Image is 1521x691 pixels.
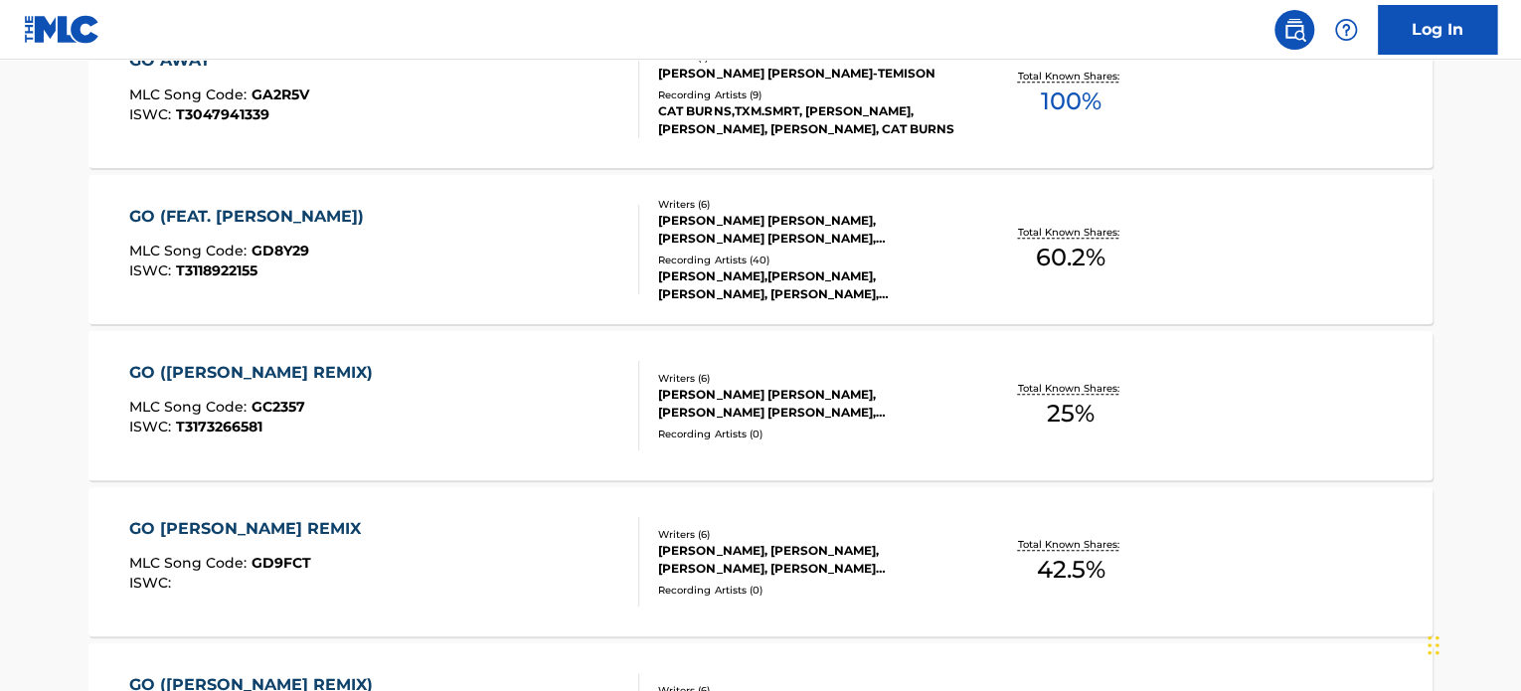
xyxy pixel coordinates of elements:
span: ISWC : [129,574,176,592]
img: MLC Logo [24,15,100,44]
span: 25 % [1047,396,1095,432]
div: Writers ( 6 ) [658,527,958,542]
span: MLC Song Code : [129,554,252,572]
span: ISWC : [129,261,176,279]
p: Total Known Shares: [1017,381,1123,396]
div: Writers ( 6 ) [658,371,958,386]
span: MLC Song Code : [129,242,252,259]
div: GO (FEAT. [PERSON_NAME]) [129,205,374,229]
span: 60.2 % [1036,240,1105,275]
div: Recording Artists ( 0 ) [658,583,958,598]
span: GD9FCT [252,554,311,572]
span: GA2R5V [252,86,309,103]
span: T3118922155 [176,261,257,279]
a: GO ([PERSON_NAME] REMIX)MLC Song Code:GC2357ISWC:T3173266581Writers (6)[PERSON_NAME] [PERSON_NAME... [88,331,1433,480]
div: GO [PERSON_NAME] REMIX [129,517,371,541]
span: MLC Song Code : [129,86,252,103]
span: 42.5 % [1036,552,1104,588]
div: CAT BURNS,TXM.SMRT, [PERSON_NAME], [PERSON_NAME], [PERSON_NAME], CAT BURNS [658,102,958,138]
span: MLC Song Code : [129,398,252,416]
span: ISWC : [129,105,176,123]
p: Total Known Shares: [1017,537,1123,552]
div: GO AWAY [129,49,309,73]
p: Total Known Shares: [1017,69,1123,84]
div: [PERSON_NAME] [PERSON_NAME]-TEMISON [658,65,958,83]
span: T3173266581 [176,418,262,435]
div: [PERSON_NAME],[PERSON_NAME], [PERSON_NAME], [PERSON_NAME],[PERSON_NAME], [PERSON_NAME],[PERSON_NA... [658,267,958,303]
div: Recording Artists ( 0 ) [658,427,958,441]
span: GD8Y29 [252,242,309,259]
div: Recording Artists ( 40 ) [658,253,958,267]
a: GO AWAYMLC Song Code:GA2R5VISWC:T3047941339Writers (1)[PERSON_NAME] [PERSON_NAME]-TEMISONRecordin... [88,19,1433,168]
iframe: Chat Widget [1422,596,1521,691]
span: T3047941339 [176,105,269,123]
span: ISWC : [129,418,176,435]
span: GC2357 [252,398,305,416]
div: [PERSON_NAME] [PERSON_NAME], [PERSON_NAME] [PERSON_NAME], [PERSON_NAME] [PERSON_NAME] [PERSON_NAM... [658,386,958,422]
a: Log In [1378,5,1497,55]
a: GO [PERSON_NAME] REMIXMLC Song Code:GD9FCTISWC:Writers (6)[PERSON_NAME], [PERSON_NAME], [PERSON_N... [88,487,1433,636]
p: Total Known Shares: [1017,225,1123,240]
div: GO ([PERSON_NAME] REMIX) [129,361,383,385]
div: [PERSON_NAME], [PERSON_NAME], [PERSON_NAME], [PERSON_NAME] [PERSON_NAME] [PERSON_NAME] [PERSON_NA... [658,542,958,578]
img: help [1334,18,1358,42]
div: Writers ( 6 ) [658,197,958,212]
a: GO (FEAT. [PERSON_NAME])MLC Song Code:GD8Y29ISWC:T3118922155Writers (6)[PERSON_NAME] [PERSON_NAME... [88,175,1433,324]
span: 100 % [1040,84,1100,119]
div: [PERSON_NAME] [PERSON_NAME], [PERSON_NAME] [PERSON_NAME], [PERSON_NAME] [PERSON_NAME] [PERSON_NAM... [658,212,958,248]
a: Public Search [1274,10,1314,50]
div: Drag [1428,615,1439,675]
div: Help [1326,10,1366,50]
div: Recording Artists ( 9 ) [658,87,958,102]
img: search [1282,18,1306,42]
